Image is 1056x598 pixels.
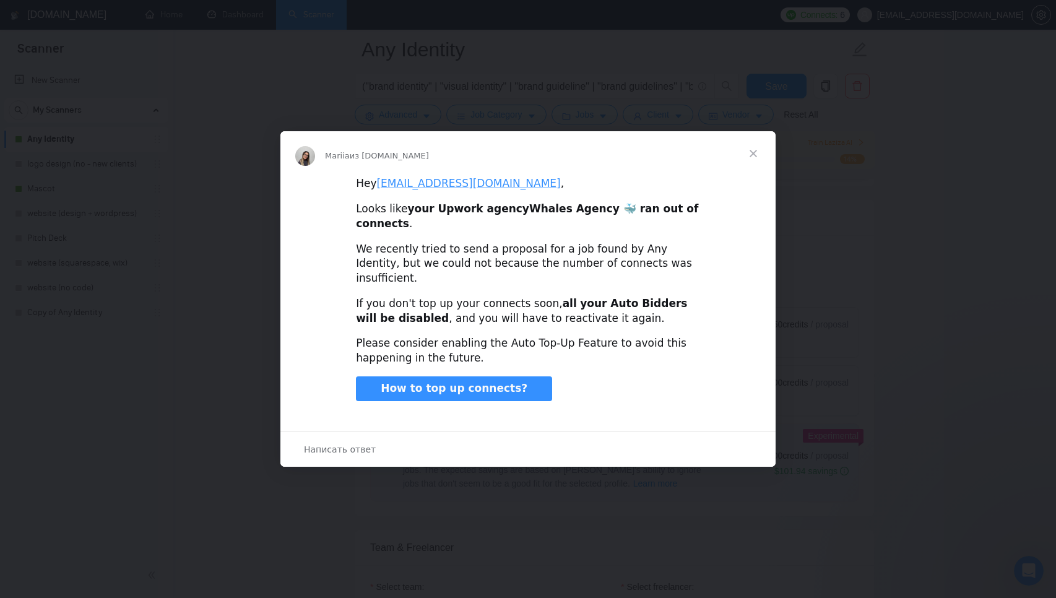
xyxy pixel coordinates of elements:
b: all [563,297,577,310]
img: Profile image for Mariia [295,146,315,166]
div: If you don't top up your connects soon, , and you will have to reactivate it again. [356,297,700,326]
b: your Auto Bidders will be disabled [356,297,687,324]
a: How to top up connects? [356,376,552,401]
span: Закрыть [731,131,776,176]
span: Написать ответ [304,441,376,457]
span: Mariia [325,151,350,160]
div: Hey , [356,176,700,191]
a: [EMAIL_ADDRESS][DOMAIN_NAME] [376,177,560,189]
span: How to top up connects? [381,382,527,394]
div: Looks like . [356,202,700,232]
div: We recently tried to send a proposal for a job found by Any Identity, but we could not because th... [356,242,700,286]
div: Открыть разговор и ответить [280,431,776,467]
div: Please consider enabling the Auto Top-Up Feature to avoid this happening in the future. [356,336,700,366]
b: Whales Agency 🐳 ran out of connects [356,202,698,230]
b: your Upwork agency [407,202,529,215]
span: из [DOMAIN_NAME] [350,151,429,160]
